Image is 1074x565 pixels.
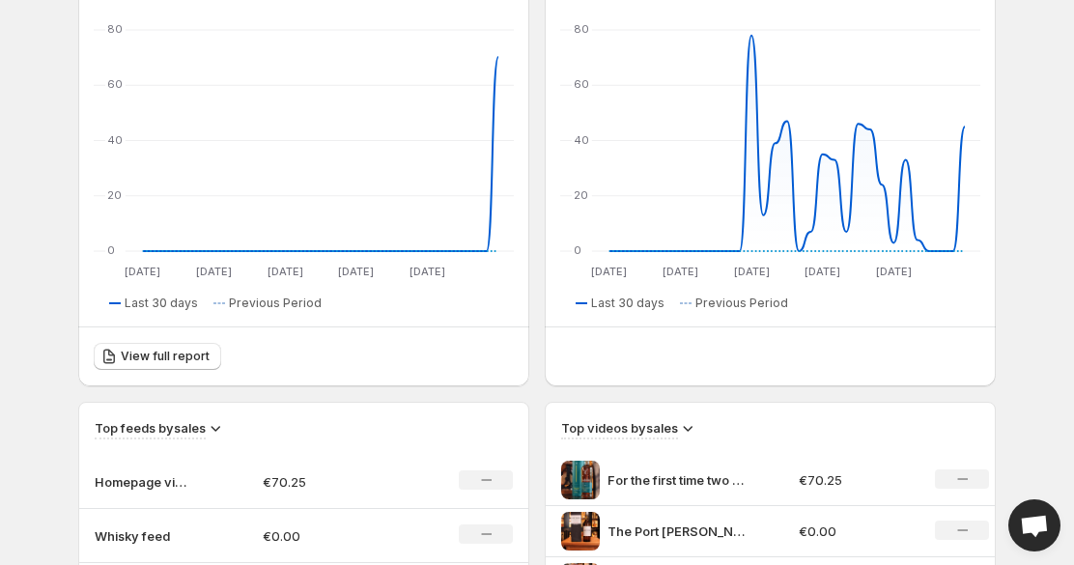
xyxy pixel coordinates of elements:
text: 80 [107,22,123,36]
p: For the first time two masters of their craft join forces Glenfiddich x Aston [PERSON_NAME] The G... [608,470,752,490]
text: 20 [574,188,588,202]
img: For the first time two masters of their craft join forces Glenfiddich x Aston Martin The Glenfidd... [561,461,600,499]
text: [DATE] [268,265,303,278]
text: [DATE] [876,265,912,278]
text: 40 [107,133,123,147]
span: Previous Period [695,296,788,311]
span: Previous Period [229,296,322,311]
text: [DATE] [196,265,232,278]
text: [DATE] [125,265,160,278]
p: Homepage video feed [95,472,191,492]
p: The Port [PERSON_NAME] The legendary silent gem of Islay [GEOGRAPHIC_DATA][PERSON_NAME] located o... [608,522,752,541]
img: The Port Ellen The legendary silent gem of Islay Port Ellen Distillery located on the southern co... [561,512,600,551]
text: 0 [574,243,581,257]
text: 60 [574,77,589,91]
p: €0.00 [799,522,913,541]
text: 20 [107,188,122,202]
a: View full report [94,343,221,370]
text: 80 [574,22,589,36]
text: [DATE] [591,265,627,278]
text: [DATE] [663,265,698,278]
text: [DATE] [734,265,770,278]
text: [DATE] [805,265,840,278]
text: 0 [107,243,115,257]
text: 60 [107,77,123,91]
span: Last 30 days [125,296,198,311]
p: €70.25 [263,472,400,492]
text: [DATE] [338,265,374,278]
a: Open chat [1008,499,1060,551]
p: Whisky feed [95,526,191,546]
span: View full report [121,349,210,364]
span: Last 30 days [591,296,664,311]
h3: Top videos by sales [561,418,678,438]
p: €70.25 [799,470,913,490]
p: €0.00 [263,526,400,546]
h3: Top feeds by sales [95,418,206,438]
text: 40 [574,133,589,147]
text: [DATE] [410,265,445,278]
